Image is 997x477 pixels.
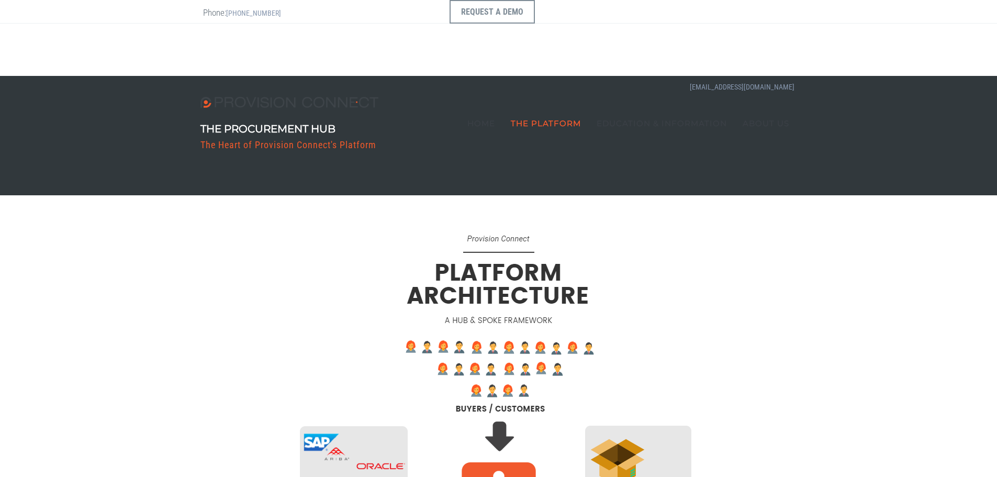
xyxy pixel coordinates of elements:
h3: The Heart of Provision Connect's Platform [200,140,376,150]
a: The Platform [503,97,589,149]
img: Provision Connect [200,97,384,108]
a: Education & Information [589,97,735,149]
a: [PHONE_NUMBER] [226,9,281,17]
a: About Us [735,97,797,149]
a: Home [460,97,503,149]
